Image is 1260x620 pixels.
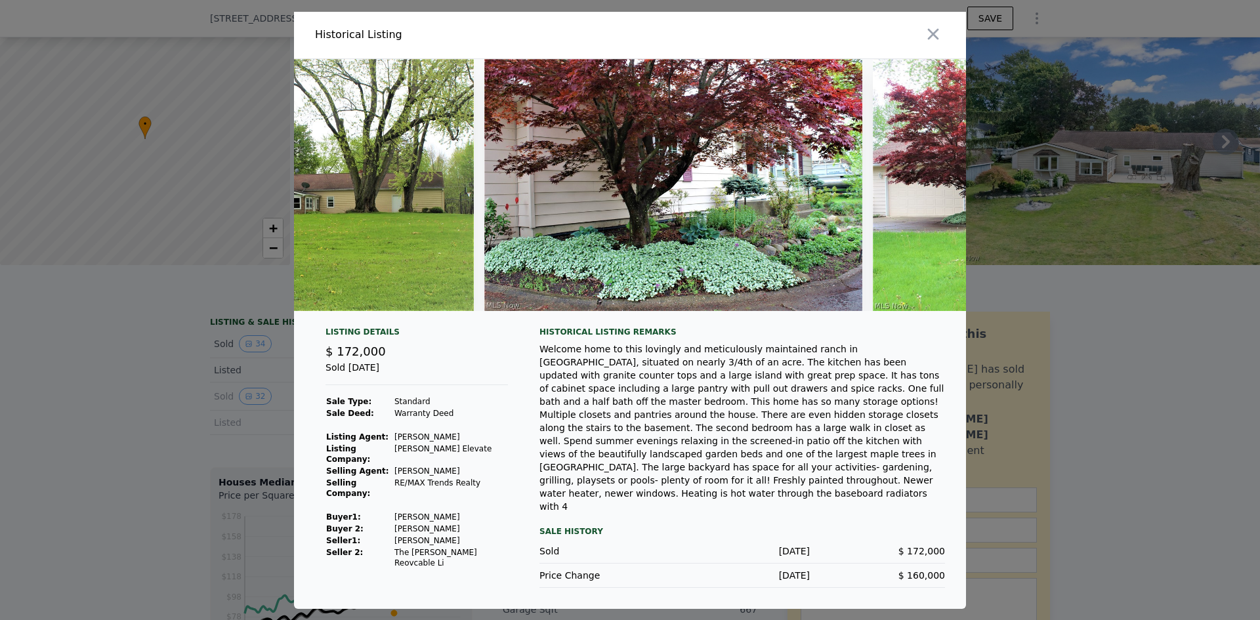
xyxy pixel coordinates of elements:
div: Sale History [539,524,945,539]
td: Standard [394,396,508,407]
span: $ 160,000 [898,570,945,581]
div: Price Change [539,569,675,582]
strong: Buyer 2: [326,524,364,533]
strong: Buyer 1 : [326,512,361,522]
div: Sold [539,545,675,558]
div: Welcome home to this lovingly and meticulously maintained ranch in [GEOGRAPHIC_DATA], situated on... [539,342,945,513]
span: $ 172,000 [325,344,386,358]
td: [PERSON_NAME] [394,431,508,443]
td: RE/MAX Trends Realty [394,477,508,499]
strong: Seller 2: [326,548,363,557]
strong: Sale Deed: [326,409,374,418]
img: Property Img [133,59,474,311]
div: Historical Listing [315,27,625,43]
td: The [PERSON_NAME] Reovcable Li [394,547,508,569]
img: Property Img [484,59,862,311]
td: [PERSON_NAME] [394,523,508,535]
strong: Listing Agent: [326,432,388,442]
div: Sold [DATE] [325,361,508,385]
strong: Listing Company: [326,444,370,464]
div: Listing Details [325,327,508,342]
strong: Seller 1 : [326,536,360,545]
strong: Selling Agent: [326,466,389,476]
td: [PERSON_NAME] [394,465,508,477]
td: Warranty Deed [394,407,508,419]
strong: Selling Company: [326,478,370,498]
td: [PERSON_NAME] [394,511,508,523]
div: Historical Listing remarks [539,327,945,337]
td: [PERSON_NAME] [394,535,508,547]
strong: Sale Type: [326,397,371,406]
div: [DATE] [675,545,810,558]
td: [PERSON_NAME] Elevate [394,443,508,465]
span: $ 172,000 [898,546,945,556]
div: [DATE] [675,569,810,582]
